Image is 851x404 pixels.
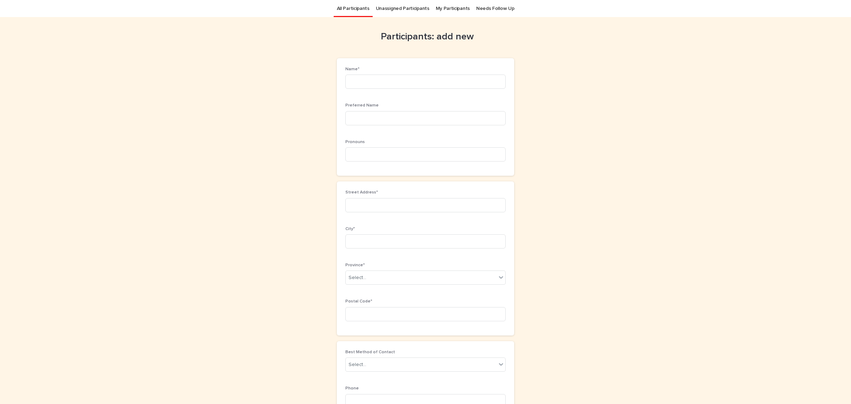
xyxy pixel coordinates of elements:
[345,103,379,108] span: Preferred Name
[436,0,470,17] a: My Participants
[345,386,359,391] span: Phone
[337,31,514,43] h1: Participants: add new
[345,227,355,231] span: City*
[345,299,372,304] span: Postal Code*
[345,263,365,267] span: Province*
[349,274,366,282] div: Select...
[337,0,369,17] a: All Participants
[349,361,366,368] div: Select...
[345,190,378,195] span: Street Address*
[376,0,429,17] a: Unassigned Participants
[345,67,360,71] span: Name*
[345,350,395,354] span: Best Method of Contact
[345,140,365,144] span: Pronouns
[476,0,514,17] a: Needs Follow Up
